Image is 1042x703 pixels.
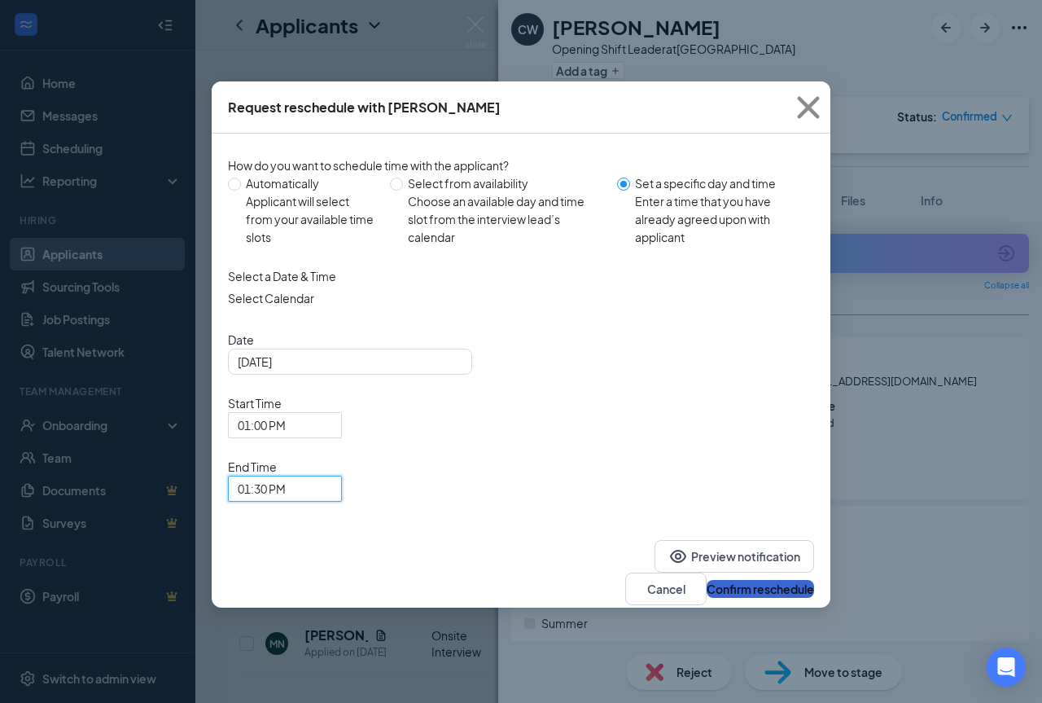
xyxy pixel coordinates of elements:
[238,353,459,371] input: Aug 30, 2025
[635,192,801,246] div: Enter a time that you have already agreed upon with applicant
[228,289,814,307] span: Select Calendar
[668,547,688,566] svg: Eye
[707,580,814,598] button: Confirm reschedule
[228,99,501,116] div: Request reschedule with [PERSON_NAME]
[655,540,814,573] button: EyePreview notification
[408,174,604,192] div: Select from availability
[228,156,814,174] div: How do you want to schedule time with the applicant?
[228,394,342,412] span: Start Time
[246,174,377,192] div: Automatically
[238,413,286,437] span: 01:00 PM
[228,331,814,349] span: Date
[786,86,830,130] svg: Cross
[228,267,814,285] div: Select a Date & Time
[987,648,1026,687] div: Open Intercom Messenger
[625,573,707,605] button: Cancel
[238,477,286,501] span: 01:30 PM
[786,81,830,134] button: Close
[246,192,377,246] div: Applicant will select from your available time slots
[635,174,801,192] div: Set a specific day and time
[228,458,342,476] span: End Time
[408,192,604,246] div: Choose an available day and time slot from the interview lead’s calendar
